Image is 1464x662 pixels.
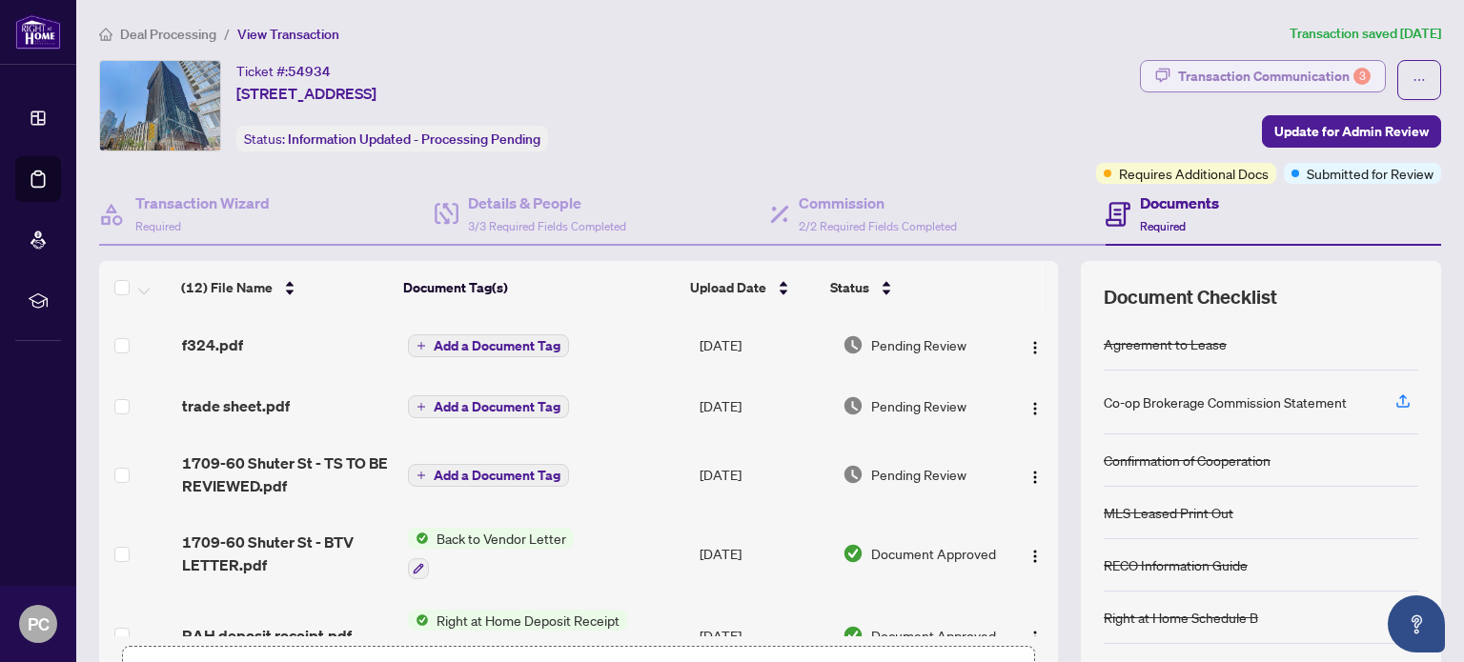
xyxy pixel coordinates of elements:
span: Status [830,277,869,298]
span: ellipsis [1413,73,1426,87]
img: Document Status [843,543,864,564]
button: Logo [1020,391,1050,421]
button: Add a Document Tag [408,463,569,488]
td: [DATE] [692,314,835,375]
span: Right at Home Deposit Receipt [429,610,627,631]
div: Confirmation of Cooperation [1104,450,1271,471]
span: 2/2 Required Fields Completed [799,219,957,233]
div: Transaction Communication [1178,61,1371,91]
span: Add a Document Tag [434,400,560,413]
span: Pending Review [871,334,966,355]
span: PC [28,611,50,637]
span: 1709-60 Shuter St - BTV LETTER.pdf [182,531,392,576]
span: Upload Date [690,277,766,298]
button: Add a Document Tag [408,394,569,419]
div: Co-op Brokerage Commission Statement [1104,391,1347,412]
img: Status Icon [408,610,429,631]
h4: Transaction Wizard [135,191,270,214]
span: plus [417,402,426,411]
button: Logo [1020,330,1050,360]
div: Agreement to Lease [1104,333,1227,354]
span: 54934 [288,63,331,80]
span: Submitted for Review [1307,163,1433,184]
button: Logo [1020,538,1050,569]
img: logo [15,14,61,50]
span: (12) File Name [181,277,273,298]
img: Status Icon [408,528,429,549]
button: Transaction Communication3 [1140,60,1386,92]
h4: Details & People [468,191,626,214]
div: RECO Information Guide [1104,554,1248,575]
span: View Transaction [237,26,339,43]
img: Logo [1027,340,1043,355]
div: Status: [236,126,548,151]
span: Deal Processing [120,26,216,43]
span: Add a Document Tag [434,339,560,352]
span: 3/3 Required Fields Completed [468,219,626,233]
button: Update for Admin Review [1262,115,1441,148]
button: Add a Document Tag [408,464,569,487]
span: Document Approved [871,543,996,564]
span: Document Checklist [1104,284,1277,311]
img: Logo [1027,401,1043,416]
span: Pending Review [871,464,966,485]
button: Status IconRight at Home Deposit Receipt [408,610,627,661]
span: Back to Vendor Letter [429,528,574,549]
span: Update for Admin Review [1274,116,1429,147]
button: Open asap [1388,595,1445,652]
img: Logo [1027,470,1043,485]
span: RAH deposit receipt.pdf [182,624,352,647]
span: home [99,28,112,41]
span: Requires Additional Docs [1119,163,1269,184]
div: Ticket #: [236,60,331,82]
th: Document Tag(s) [396,261,682,314]
img: Document Status [843,334,864,355]
button: Add a Document Tag [408,334,569,357]
span: 1709-60 Shuter St - TS TO BE REVIEWED.pdf [182,451,392,497]
button: Logo [1020,459,1050,490]
img: Logo [1027,549,1043,564]
h4: Documents [1140,191,1219,214]
div: MLS Leased Print Out [1104,502,1233,523]
th: Status [823,261,994,314]
img: Document Status [843,464,864,485]
span: [STREET_ADDRESS] [236,82,376,105]
td: [DATE] [692,375,835,436]
img: Logo [1027,630,1043,645]
span: Required [135,219,181,233]
img: Document Status [843,395,864,416]
span: Add a Document Tag [434,469,560,482]
span: Required [1140,219,1186,233]
button: Add a Document Tag [408,395,569,418]
button: Logo [1020,620,1050,651]
div: Right at Home Schedule B [1104,607,1258,628]
th: (12) File Name [173,261,396,314]
img: IMG-C12416729_1.jpg [100,61,220,150]
span: plus [417,341,426,351]
th: Upload Date [682,261,823,314]
img: Document Status [843,625,864,646]
span: trade sheet.pdf [182,394,290,417]
span: Pending Review [871,395,966,416]
li: / [224,23,230,45]
div: 3 [1353,68,1371,85]
span: Information Updated - Processing Pending [288,130,540,148]
article: Transaction saved [DATE] [1290,23,1441,45]
td: [DATE] [692,512,835,594]
button: Status IconBack to Vendor Letter [408,528,574,579]
span: Document Approved [871,625,996,646]
td: [DATE] [692,436,835,512]
button: Add a Document Tag [408,333,569,358]
span: plus [417,471,426,480]
span: f324.pdf [182,333,243,356]
h4: Commission [799,191,957,214]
